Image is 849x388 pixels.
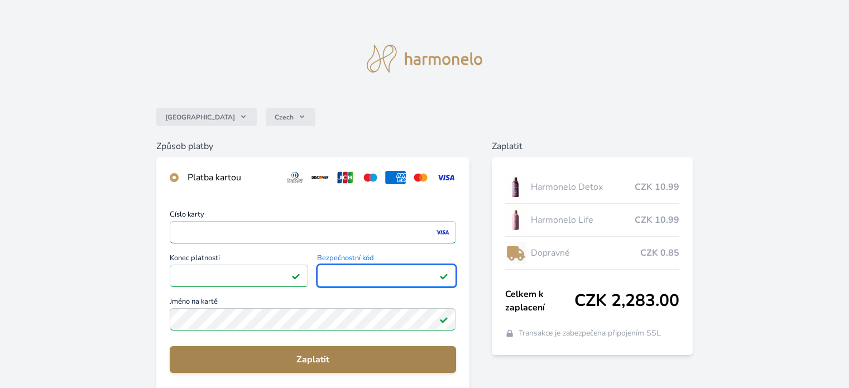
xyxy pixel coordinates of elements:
[435,227,450,237] img: visa
[439,271,448,280] img: Platné pole
[165,113,235,122] span: [GEOGRAPHIC_DATA]
[170,298,455,308] span: Jméno na kartě
[179,353,447,366] span: Zaplatit
[170,211,455,221] span: Číslo karty
[170,255,308,265] span: Konec platnosti
[335,171,356,184] img: jcb.svg
[530,213,634,227] span: Harmonelo Life
[530,180,634,194] span: Harmonelo Detox
[640,246,679,260] span: CZK 0.85
[635,180,679,194] span: CZK 10.99
[275,113,294,122] span: Czech
[170,308,455,330] input: Jméno na kartěPlatné pole
[156,108,257,126] button: [GEOGRAPHIC_DATA]
[530,246,640,260] span: Dopravné
[505,288,574,314] span: Celkem k zaplacení
[574,291,679,311] span: CZK 2,283.00
[291,271,300,280] img: Platné pole
[505,173,526,201] img: DETOX_se_stinem_x-lo.jpg
[519,328,661,339] span: Transakce je zabezpečena připojením SSL
[188,171,276,184] div: Platba kartou
[156,140,469,153] h6: Způsob platby
[439,315,448,324] img: Platné pole
[285,171,305,184] img: diners.svg
[505,239,526,267] img: delivery-lo.png
[322,268,450,284] iframe: Iframe pro bezpečnostní kód
[175,224,450,240] iframe: Iframe pro číslo karty
[317,255,455,265] span: Bezpečnostní kód
[360,171,381,184] img: maestro.svg
[410,171,431,184] img: mc.svg
[170,346,455,373] button: Zaplatit
[310,171,330,184] img: discover.svg
[367,45,483,73] img: logo.svg
[435,171,456,184] img: visa.svg
[505,206,526,234] img: CLEAN_LIFE_se_stinem_x-lo.jpg
[635,213,679,227] span: CZK 10.99
[492,140,693,153] h6: Zaplatit
[175,268,303,284] iframe: Iframe pro datum vypršení platnosti
[266,108,315,126] button: Czech
[385,171,406,184] img: amex.svg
